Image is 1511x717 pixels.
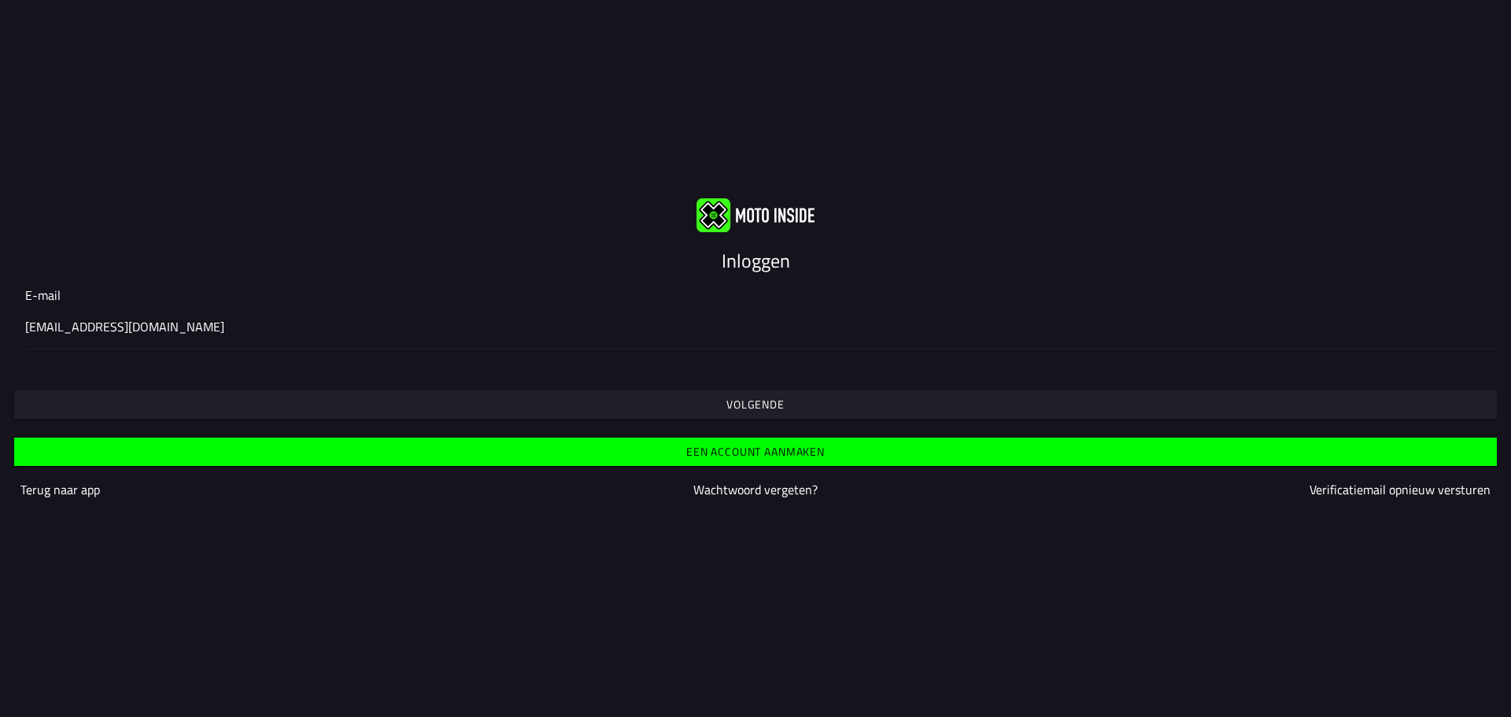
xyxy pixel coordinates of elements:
[20,480,100,499] a: Terug naar app
[726,399,785,410] ion-text: Volgende
[14,438,1497,466] ion-button: Een account aanmaken
[25,286,1486,349] ion-input: E-mail
[722,246,790,275] ion-text: Inloggen
[693,480,818,499] a: Wachtwoord vergeten?
[1310,480,1491,499] a: Verificatiemail opnieuw versturen
[25,317,1486,336] input: E-mail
